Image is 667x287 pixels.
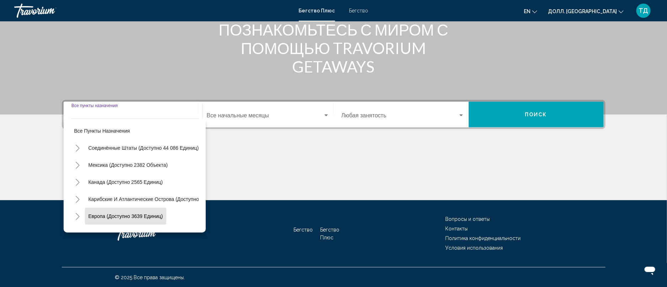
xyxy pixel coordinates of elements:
[294,227,313,233] a: Бегство
[299,8,335,14] a: Бегство Плюс
[639,259,661,281] iframe: Кнопка запуска окна обмена сообщениями
[548,9,617,14] ya-tr-span: Долл. [GEOGRAPHIC_DATA]
[71,122,199,139] button: Все пункты назначения
[14,4,292,18] a: Травориум
[71,192,85,206] button: Переключить на Карибские и Атлантические острова (доступно 1657 единиц)
[85,208,167,224] button: Европа (доступно 3639 единиц)
[85,139,203,156] button: Соединённые Штаты (доступно 44 086 единиц)
[71,226,85,240] button: Переключить на Австралию (доступно 189 единиц)
[349,8,369,14] a: Бегство
[219,20,448,76] ya-tr-span: ПОЗНАКОМЬТЕСЬ С МИРОМ С ПОМОЩЬЮ TRAVORIUM GETAWAYS
[71,209,85,223] button: Переключить на Европу (доступно 3639 единиц)
[85,156,171,173] button: Мексика (доступно 2382 объекта)
[525,112,547,118] ya-tr-span: Поиск
[524,9,531,14] ya-tr-span: en
[88,163,168,168] ya-tr-span: Мексика (доступно 2382 объекта)
[85,191,241,207] button: Карибские и атлантические острова (доступно 1657 объектов)
[634,3,653,18] button: Пользовательское меню
[71,141,85,155] button: Переключить на США (доступно 44 086 единиц)
[71,175,85,189] button: Переключить на Канаду (доступно 2565 единиц)
[71,158,85,172] button: Переключить на Мексику (доступно 2382 единицы)
[548,6,624,16] button: Изменить валюту
[88,145,199,151] ya-tr-span: Соединённые Штаты (доступно 44 086 единиц)
[446,245,503,251] a: Условия использования
[88,214,163,219] ya-tr-span: Европа (доступно 3639 единиц)
[88,180,163,185] ya-tr-span: Канада (доступно 2565 единиц)
[85,225,172,241] button: Австралия (доступно 189 единиц)
[524,6,537,16] button: Изменить язык
[446,226,468,232] a: Контакты
[85,174,167,190] button: Канада (доступно 2565 единиц)
[320,227,339,240] a: Бегство Плюс
[64,102,604,127] div: Виджет поиска
[446,216,490,222] a: Вопросы и ответы
[446,235,521,241] a: Политика конфиденциальности
[115,275,185,280] ya-tr-span: © 2025 Все права защищены.
[74,128,130,134] ya-tr-span: Все пункты назначения
[88,197,237,202] ya-tr-span: Карибские и атлантические острова (доступно 1657 объектов)
[639,7,649,14] ya-tr-span: ТД
[469,102,604,127] button: Поиск
[115,223,186,244] a: Травориум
